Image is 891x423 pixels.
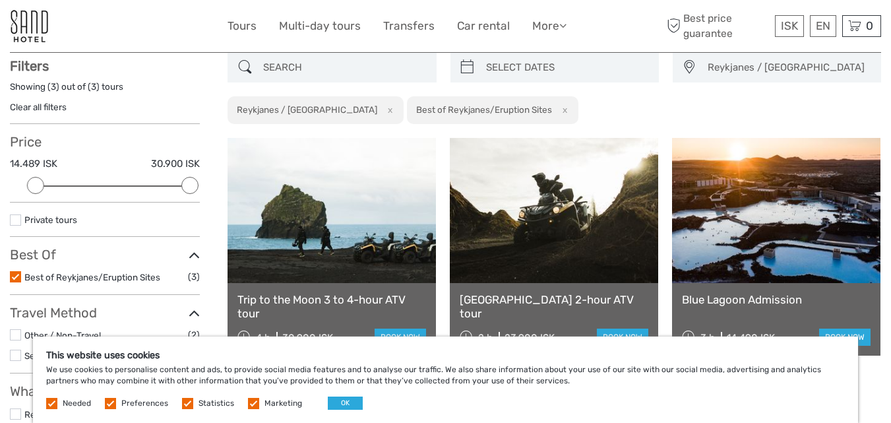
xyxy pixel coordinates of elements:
button: Reykjanes / [GEOGRAPHIC_DATA] [702,57,875,79]
div: 14.490 ISK [727,332,775,344]
a: Self-Drive [24,350,66,361]
h5: This website uses cookies [46,350,845,361]
label: 3 [51,81,56,93]
button: OK [328,397,363,410]
input: SELECT DATES [481,56,652,79]
a: Private tours [24,214,77,225]
a: Tours [228,16,257,36]
a: book now [375,329,426,346]
a: Transfers [383,16,435,36]
div: We use cookies to personalise content and ads, to provide social media features and to analyse ou... [33,337,858,423]
a: Blue Lagoon Admission [682,293,871,306]
a: book now [597,329,648,346]
a: Trip to the Moon 3 to 4-hour ATV tour [237,293,426,320]
label: 30.900 ISK [151,157,200,171]
div: EN [810,15,836,37]
a: Multi-day tours [279,16,361,36]
a: Clear all filters [10,102,67,112]
span: 4 h [256,332,270,344]
p: We're away right now. Please check back later! [18,23,149,34]
span: (3) [188,269,200,284]
a: Other / Non-Travel [24,330,101,341]
h3: Best Of [10,247,200,263]
h3: What do you want to see? [10,383,200,399]
a: book now [819,329,871,346]
button: x [554,103,572,117]
span: ISK [781,19,798,32]
input: SEARCH [258,56,429,79]
a: Reykjanes [24,409,67,420]
div: Showing ( ) out of ( ) tours [10,81,200,101]
label: Preferences [121,398,168,409]
div: 30.900 ISK [282,332,333,344]
span: 2 h [478,332,493,344]
a: [GEOGRAPHIC_DATA] 2-hour ATV tour [460,293,648,320]
h3: Price [10,134,200,150]
label: Statistics [199,398,234,409]
span: (2) [188,327,200,342]
label: 3 [91,81,96,93]
label: 14.489 ISK [10,157,57,171]
button: Open LiveChat chat widget [152,20,168,36]
span: Best price guarantee [663,11,772,40]
h3: Travel Method [10,305,200,321]
span: 3 h [700,332,715,344]
label: Marketing [264,398,302,409]
a: More [532,16,567,36]
a: Car rental [457,16,510,36]
span: 0 [864,19,875,32]
h2: Reykjanes / [GEOGRAPHIC_DATA] [237,104,377,115]
label: Needed [63,398,91,409]
a: Best of Reykjanes/Eruption Sites [24,272,160,282]
button: x [379,103,397,117]
strong: Filters [10,58,49,74]
h2: Best of Reykjanes/Eruption Sites [416,104,552,115]
img: 186-9edf1c15-b972-4976-af38-d04df2434085_logo_small.jpg [10,10,48,42]
div: 23.900 ISK [505,332,555,344]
